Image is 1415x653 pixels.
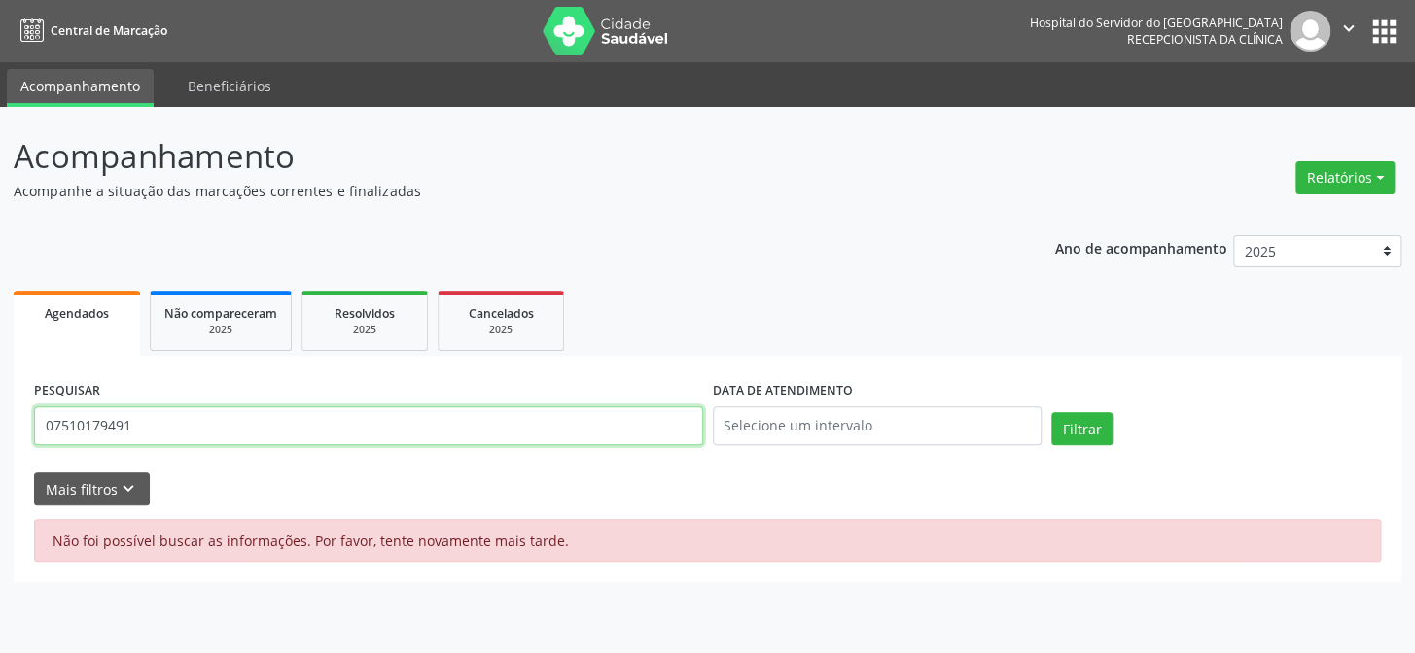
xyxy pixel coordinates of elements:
button: Filtrar [1051,412,1113,445]
a: Beneficiários [174,69,285,103]
button:  [1330,11,1367,52]
i:  [1338,17,1360,39]
a: Central de Marcação [14,15,167,47]
button: Relatórios [1295,161,1395,194]
input: Selecione um intervalo [713,406,1043,445]
button: Mais filtroskeyboard_arrow_down [34,472,150,506]
span: Não compareceram [164,305,277,322]
p: Acompanhamento [14,132,985,181]
span: Agendados [45,305,109,322]
i: keyboard_arrow_down [118,478,139,499]
input: Nome, código do beneficiário ou CPF [34,406,703,445]
button: apps [1367,15,1401,49]
div: 2025 [452,323,549,337]
label: DATA DE ATENDIMENTO [713,376,853,406]
label: PESQUISAR [34,376,100,406]
div: Hospital do Servidor do [GEOGRAPHIC_DATA] [1030,15,1283,31]
p: Ano de acompanhamento [1054,235,1226,259]
p: Acompanhe a situação das marcações correntes e finalizadas [14,181,985,201]
img: img [1290,11,1330,52]
div: 2025 [164,323,277,337]
div: 2025 [316,323,413,337]
div: Não foi possível buscar as informações. Por favor, tente novamente mais tarde. [34,519,1381,562]
span: Central de Marcação [51,22,167,39]
a: Acompanhamento [7,69,154,107]
span: Resolvidos [335,305,395,322]
span: Cancelados [469,305,534,322]
span: Recepcionista da clínica [1127,31,1283,48]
